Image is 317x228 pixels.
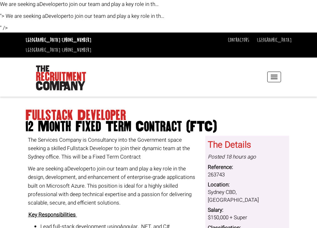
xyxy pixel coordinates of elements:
li: [GEOGRAPHIC_DATA]: [24,45,93,55]
h3: The Details [208,140,287,150]
dd: $150,000 + Super [208,214,287,221]
li: [GEOGRAPHIC_DATA]: [24,35,93,45]
a: [PHONE_NUMBER] [62,47,91,53]
a: [PHONE_NUMBER] [62,37,91,43]
span: Developer [45,12,69,20]
span: We are seeking a [6,12,45,20]
span: We are seeking a [28,165,67,173]
i: Posted 18 hours ago [208,153,256,161]
span: Developer [67,165,91,173]
a: Contractors [228,37,249,43]
a: [GEOGRAPHIC_DATA] [257,37,292,43]
span: to join our team and play a key role in th… [63,0,159,8]
span: Developer [39,0,63,8]
dt: Location: [208,181,287,189]
p: The Services Company is Consultancy into the Government space seeking a skilled Fullstack Develop... [28,136,201,161]
img: The Recruitment Company [36,65,86,90]
span: to join our team and play a key role in th… [69,12,164,20]
dt: Reference: [208,164,287,171]
span: Key Responsibilities [28,211,76,219]
h1: Fullstack Developer [26,110,292,132]
dt: Salary: [208,206,287,214]
span: to join our team and play a key role in the design, development, and enhancement of enterprise-gr... [28,165,195,207]
dd: Sydney CBD, [GEOGRAPHIC_DATA] [208,189,287,204]
dd: 263743 [208,171,287,179]
span: 12 Month Fixed Term Contract (FTC) [26,121,292,132]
